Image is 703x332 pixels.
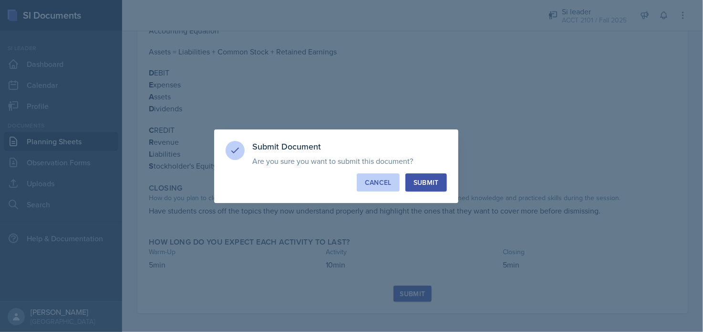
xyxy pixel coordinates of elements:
[414,178,439,187] div: Submit
[357,173,400,192] button: Cancel
[252,141,447,152] h3: Submit Document
[252,156,447,166] p: Are you sure you want to submit this document?
[405,173,447,192] button: Submit
[365,178,392,187] div: Cancel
